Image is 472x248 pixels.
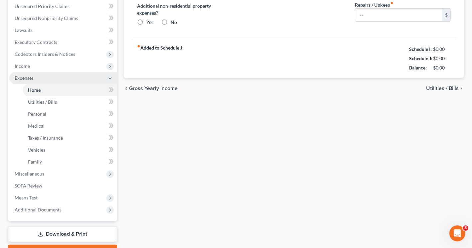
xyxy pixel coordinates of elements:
span: Unsecured Priority Claims [15,3,70,9]
span: Family [28,159,42,165]
iframe: Intercom live chat [449,225,465,241]
span: Miscellaneous [15,171,44,177]
a: Home [23,84,117,96]
span: Additional Documents [15,207,62,212]
a: Personal [23,108,117,120]
a: Taxes / Insurance [23,132,117,144]
span: Income [15,63,30,69]
a: Utilities / Bills [23,96,117,108]
a: Unsecured Priority Claims [9,0,117,12]
div: $0.00 [433,64,451,71]
strong: Balance: [409,65,427,70]
a: SOFA Review [9,180,117,192]
label: Repairs / Upkeep [355,1,393,8]
span: Unsecured Nonpriority Claims [15,15,78,21]
span: Utilities / Bills [28,99,57,105]
button: chevron_left Gross Yearly Income [124,86,178,91]
span: 5 [463,225,468,231]
span: Personal [28,111,46,117]
strong: Schedule J: [409,56,432,61]
div: $0.00 [433,55,451,62]
span: Codebtors Insiders & Notices [15,51,75,57]
span: Home [28,87,41,93]
button: Utilities / Bills chevron_right [426,86,464,91]
label: No [171,19,177,26]
a: Executory Contracts [9,36,117,48]
span: Taxes / Insurance [28,135,63,141]
div: $ [442,9,450,21]
div: $0.00 [433,46,451,53]
i: chevron_left [124,86,129,91]
strong: Schedule I: [409,46,432,52]
a: Vehicles [23,144,117,156]
span: Gross Yearly Income [129,86,178,91]
i: fiber_manual_record [390,1,393,5]
a: Unsecured Nonpriority Claims [9,12,117,24]
input: -- [355,9,442,21]
span: Utilities / Bills [426,86,459,91]
strong: Added to Schedule J [137,45,182,72]
span: Means Test [15,195,38,200]
span: Executory Contracts [15,39,57,45]
span: Expenses [15,75,34,81]
a: Download & Print [8,226,117,242]
a: Lawsuits [9,24,117,36]
a: Medical [23,120,117,132]
span: SOFA Review [15,183,42,188]
i: chevron_right [459,86,464,91]
a: Family [23,156,117,168]
label: Yes [146,19,153,26]
span: Lawsuits [15,27,33,33]
span: Medical [28,123,45,129]
span: Vehicles [28,147,45,153]
label: Additional non-residential property expenses? [137,2,233,16]
i: fiber_manual_record [137,45,140,48]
